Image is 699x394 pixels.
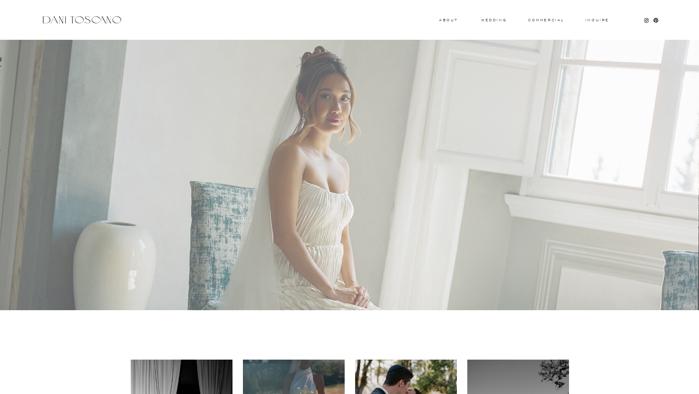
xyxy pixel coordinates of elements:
[439,19,456,21] a: About
[585,19,610,22] a: Inquire
[481,19,506,21] a: wedding
[528,19,564,22] a: commercial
